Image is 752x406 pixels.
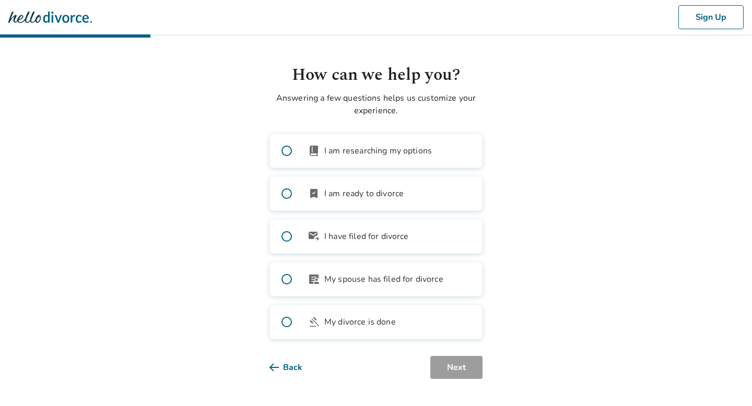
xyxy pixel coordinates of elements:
[8,7,92,28] img: Hello Divorce Logo
[324,187,404,200] span: I am ready to divorce
[700,356,752,406] iframe: Chat Widget
[430,356,483,379] button: Next
[269,92,483,117] p: Answering a few questions helps us customize your experience.
[308,230,320,243] span: outgoing_mail
[308,187,320,200] span: bookmark_check
[308,273,320,285] span: article_person
[324,316,396,328] span: My divorce is done
[308,145,320,157] span: book_2
[678,5,744,29] button: Sign Up
[269,63,483,88] h1: How can we help you?
[324,273,443,285] span: My spouse has filed for divorce
[308,316,320,328] span: gavel
[324,230,409,243] span: I have filed for divorce
[269,356,319,379] button: Back
[324,145,432,157] span: I am researching my options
